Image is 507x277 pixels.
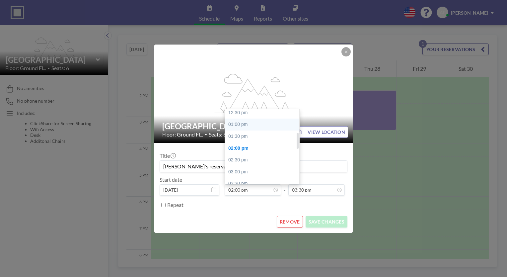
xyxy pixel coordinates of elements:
h2: [GEOGRAPHIC_DATA] [162,121,345,131]
span: • [205,132,207,137]
div: 12:30 pm [225,107,303,119]
label: Start date [160,176,182,183]
div: 03:00 pm [225,166,303,178]
div: 02:30 pm [225,154,303,166]
div: 01:30 pm [225,131,303,142]
div: 03:30 pm [225,178,303,190]
label: Repeat [167,202,183,208]
button: VIEW LOCATION [293,126,348,138]
div: 01:00 pm [225,119,303,131]
span: Floor: Ground Fl... [162,131,203,138]
button: SAVE CHANGES [306,216,347,228]
div: 02:00 pm [225,142,303,154]
input: (No title) [160,161,347,172]
span: Seats: 6 [209,131,226,138]
button: REMOVE [277,216,303,228]
label: Title [160,152,175,159]
span: - [284,179,286,193]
